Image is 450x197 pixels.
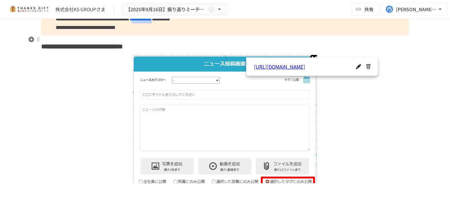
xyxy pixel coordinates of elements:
button: 共有 [351,3,379,16]
div: 株式会社KS GROUPさま [55,6,105,13]
a: [URL][DOMAIN_NAME] [254,63,359,71]
button: [PERSON_NAME][EMAIL_ADDRESS][DOMAIN_NAME] [381,3,447,16]
span: 【2025年9月16日】振り返りミーティング [126,5,207,13]
div: [PERSON_NAME][EMAIL_ADDRESS][DOMAIN_NAME] [396,5,437,13]
img: mMP1OxWUAhQbsRWCurg7vIHe5HqDpP7qZo7fRoNLXQh [8,4,50,14]
span: 共有 [364,6,374,13]
button: 【2025年9月16日】振り返りミーティング [122,3,227,16]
